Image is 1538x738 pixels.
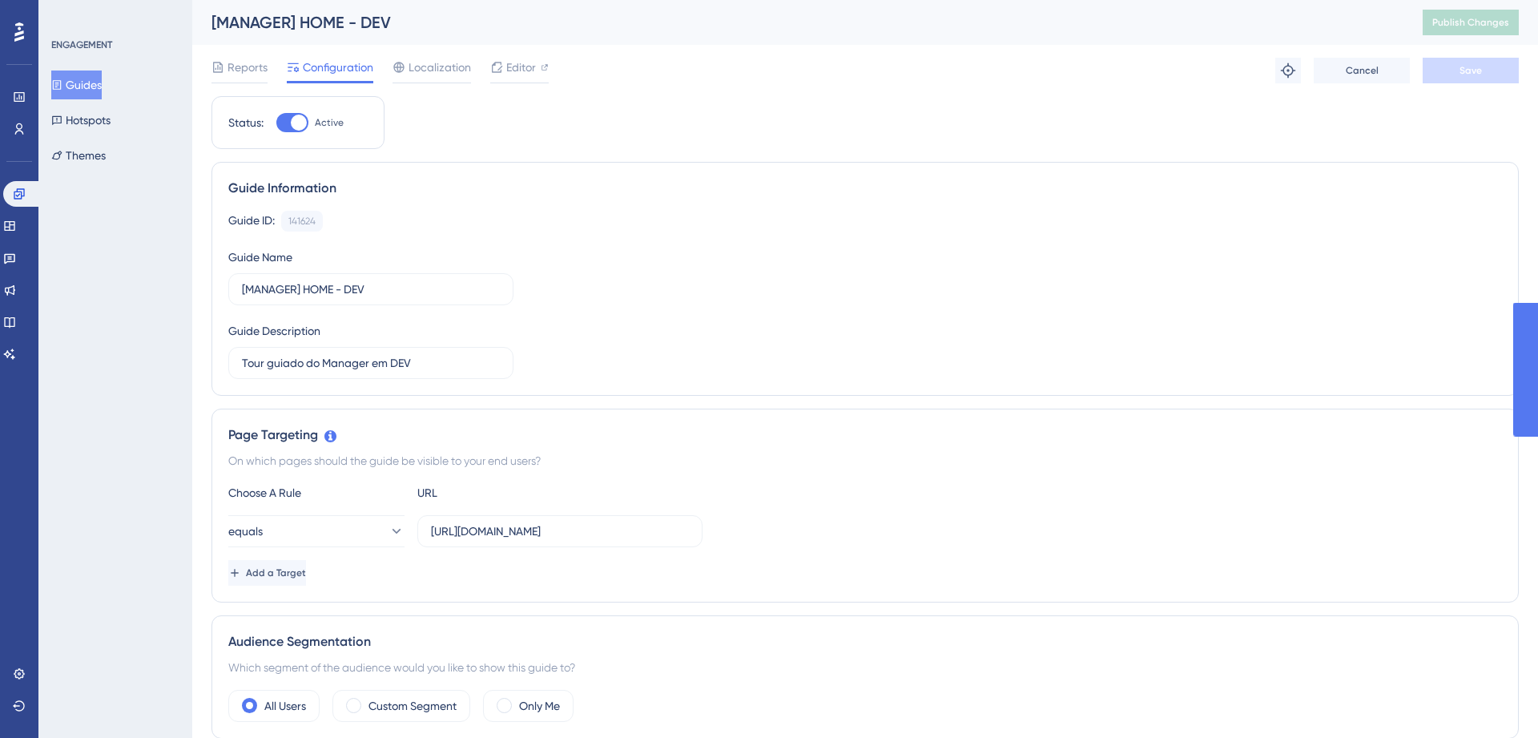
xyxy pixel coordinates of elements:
[228,179,1502,198] div: Guide Information
[228,560,306,586] button: Add a Target
[51,71,102,99] button: Guides
[228,515,405,547] button: equals
[211,11,1383,34] div: [MANAGER] HOME - DEV
[409,58,471,77] span: Localization
[242,280,500,298] input: Type your Guide’s Name here
[1432,16,1509,29] span: Publish Changes
[228,451,1502,470] div: On which pages should the guide be visible to your end users?
[417,483,594,502] div: URL
[303,58,373,77] span: Configuration
[228,211,275,232] div: Guide ID:
[228,483,405,502] div: Choose A Rule
[228,321,320,341] div: Guide Description
[51,141,106,170] button: Themes
[1471,675,1519,723] iframe: UserGuiding AI Assistant Launcher
[227,58,268,77] span: Reports
[228,522,263,541] span: equals
[228,632,1502,651] div: Audience Segmentation
[431,522,689,540] input: yourwebsite.com/path
[242,354,500,372] input: Type your Guide’s Description here
[315,116,344,129] span: Active
[51,38,112,51] div: ENGAGEMENT
[264,696,306,716] label: All Users
[246,567,306,579] span: Add a Target
[506,58,536,77] span: Editor
[288,215,316,228] div: 141624
[1423,10,1519,35] button: Publish Changes
[228,248,292,267] div: Guide Name
[519,696,560,716] label: Only Me
[1314,58,1410,83] button: Cancel
[368,696,457,716] label: Custom Segment
[228,425,1502,445] div: Page Targeting
[228,658,1502,677] div: Which segment of the audience would you like to show this guide to?
[1346,64,1379,77] span: Cancel
[1423,58,1519,83] button: Save
[1459,64,1482,77] span: Save
[51,106,111,135] button: Hotspots
[228,113,264,132] div: Status:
